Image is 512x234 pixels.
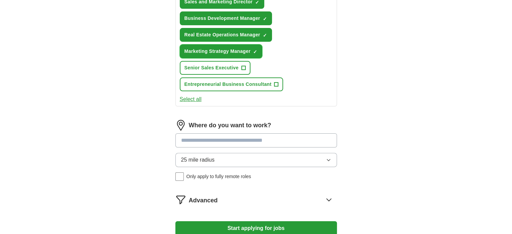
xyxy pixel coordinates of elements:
span: Entrepreneurial Business Consultant [184,81,272,88]
button: Marketing Strategy Manager✓ [180,44,263,58]
span: ✓ [253,49,257,55]
span: 25 mile radius [181,156,215,164]
img: filter [175,194,186,205]
input: Only apply to fully remote roles [175,172,184,181]
button: Entrepreneurial Business Consultant [180,77,283,91]
span: Real Estate Operations Manager [184,31,260,38]
span: Advanced [189,196,218,205]
label: Where do you want to work? [189,121,271,130]
img: location.png [175,120,186,131]
span: ✓ [263,33,267,38]
span: Business Development Manager [184,15,260,22]
button: Real Estate Operations Manager✓ [180,28,272,42]
span: Only apply to fully remote roles [186,173,251,180]
button: Business Development Manager✓ [180,11,272,25]
button: Senior Sales Executive [180,61,250,75]
button: Select all [180,95,202,103]
span: ✓ [263,16,267,22]
span: Senior Sales Executive [184,64,239,71]
span: Marketing Strategy Manager [184,48,251,55]
button: 25 mile radius [175,153,337,167]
